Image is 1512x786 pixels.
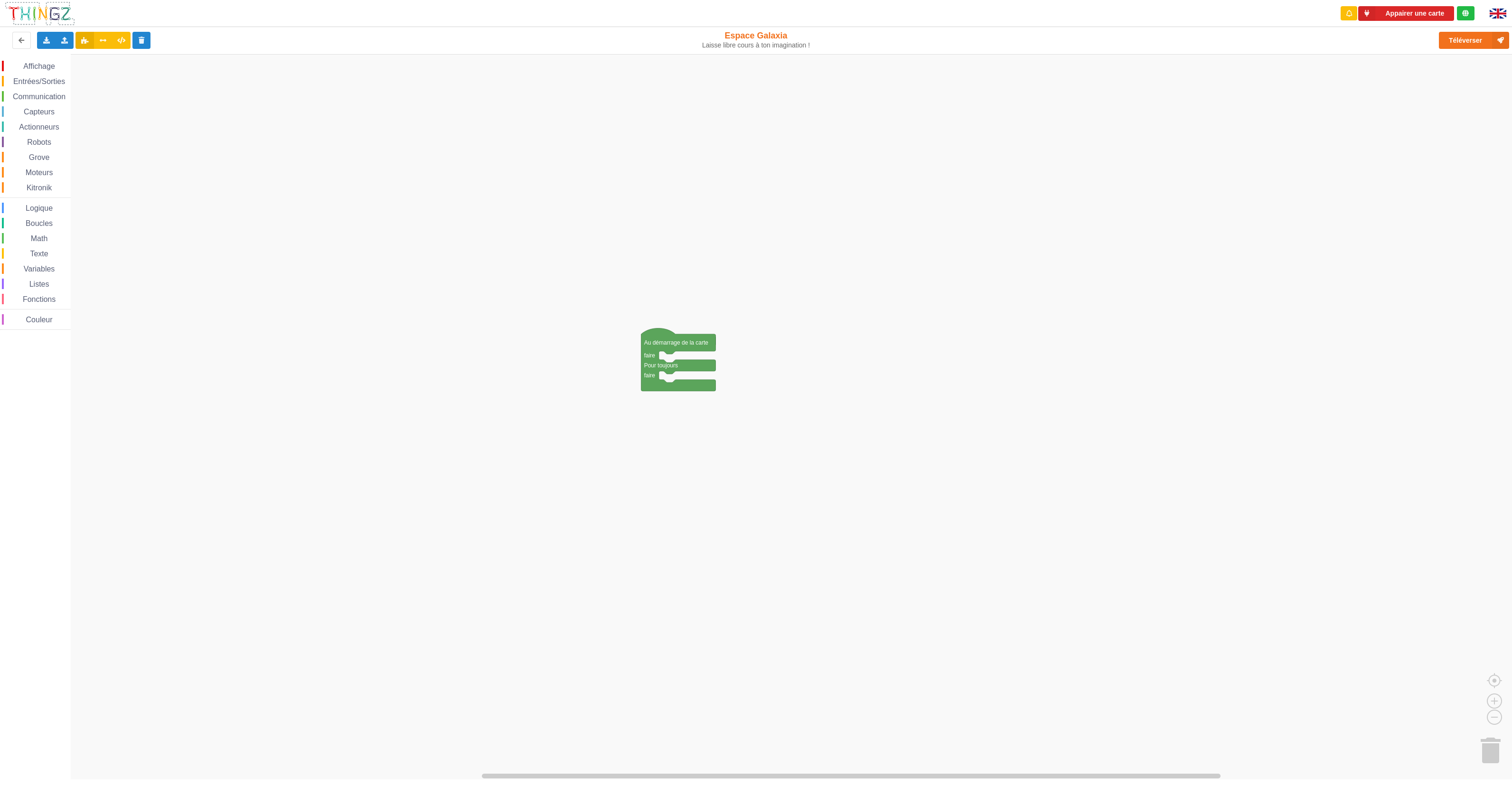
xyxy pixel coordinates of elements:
span: Communication [11,93,67,101]
span: Math [29,234,49,243]
span: Moteurs [24,168,55,177]
span: Logique [24,204,54,212]
span: Affichage [22,62,56,70]
span: Entrées/Sorties [12,77,66,85]
div: Tu es connecté au serveur de création de Thingz [1457,6,1474,20]
span: Kitronik [25,184,53,192]
span: Couleur [25,316,54,324]
text: faire [644,352,656,359]
span: Robots [26,138,53,146]
span: Texte [28,250,49,258]
img: thingz_logo.png [4,1,75,26]
span: Listes [28,280,51,288]
span: Variables [22,265,56,273]
span: Grove [28,153,51,161]
span: Actionneurs [18,123,61,131]
div: Espace Galaxia [620,30,892,49]
span: Boucles [24,219,54,227]
span: Capteurs [22,108,56,116]
img: gb.png [1490,9,1506,19]
button: Appairer une carte [1358,6,1454,21]
text: faire [644,372,656,379]
div: Laisse libre cours à ton imagination ! [620,41,892,49]
text: Pour toujours [644,362,678,369]
button: Téléverser [1439,32,1509,49]
text: Au démarrage de la carte [644,339,709,346]
span: Fonctions [21,295,57,303]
